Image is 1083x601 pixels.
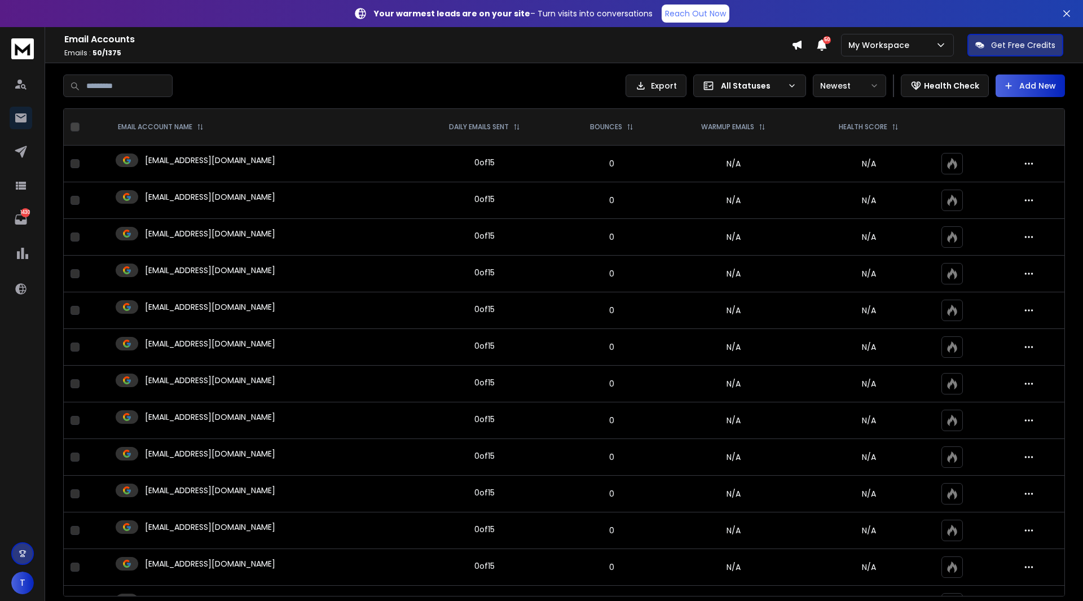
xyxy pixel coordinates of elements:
[664,549,803,586] td: N/A
[810,341,928,353] p: N/A
[11,38,34,59] img: logo
[810,305,928,316] p: N/A
[474,560,495,572] div: 0 of 15
[93,48,121,58] span: 50 / 1375
[145,558,275,569] p: [EMAIL_ADDRESS][DOMAIN_NAME]
[839,122,887,131] p: HEALTH SCORE
[474,230,495,242] div: 0 of 15
[664,329,803,366] td: N/A
[848,40,914,51] p: My Workspace
[474,414,495,425] div: 0 of 15
[567,158,657,169] p: 0
[118,122,204,131] div: EMAIL ACCOUNT NAME
[21,208,30,217] p: 1430
[64,49,791,58] p: Emails :
[567,305,657,316] p: 0
[810,488,928,499] p: N/A
[665,8,726,19] p: Reach Out Now
[567,415,657,426] p: 0
[810,268,928,279] p: N/A
[664,146,803,182] td: N/A
[567,341,657,353] p: 0
[474,304,495,315] div: 0 of 15
[810,451,928,463] p: N/A
[901,74,989,97] button: Health Check
[474,524,495,535] div: 0 of 15
[567,268,657,279] p: 0
[924,80,979,91] p: Health Check
[145,265,275,276] p: [EMAIL_ADDRESS][DOMAIN_NAME]
[567,488,657,499] p: 0
[11,572,34,594] button: T
[664,219,803,256] td: N/A
[996,74,1065,97] button: Add New
[474,377,495,388] div: 0 of 15
[474,487,495,498] div: 0 of 15
[664,512,803,549] td: N/A
[567,231,657,243] p: 0
[474,340,495,352] div: 0 of 15
[145,448,275,459] p: [EMAIL_ADDRESS][DOMAIN_NAME]
[664,256,803,292] td: N/A
[145,228,275,239] p: [EMAIL_ADDRESS][DOMAIN_NAME]
[810,231,928,243] p: N/A
[810,378,928,389] p: N/A
[10,208,32,231] a: 1430
[145,301,275,313] p: [EMAIL_ADDRESS][DOMAIN_NAME]
[813,74,886,97] button: Newest
[567,195,657,206] p: 0
[567,451,657,463] p: 0
[145,521,275,533] p: [EMAIL_ADDRESS][DOMAIN_NAME]
[626,74,686,97] button: Export
[145,191,275,203] p: [EMAIL_ADDRESS][DOMAIN_NAME]
[664,402,803,439] td: N/A
[474,157,495,168] div: 0 of 15
[664,182,803,219] td: N/A
[64,33,791,46] h1: Email Accounts
[374,8,530,19] strong: Your warmest leads are on your site
[810,415,928,426] p: N/A
[701,122,754,131] p: WARMUP EMAILS
[991,40,1055,51] p: Get Free Credits
[567,561,657,573] p: 0
[145,155,275,166] p: [EMAIL_ADDRESS][DOMAIN_NAME]
[567,378,657,389] p: 0
[810,195,928,206] p: N/A
[374,8,653,19] p: – Turn visits into conversations
[823,36,831,44] span: 50
[145,375,275,386] p: [EMAIL_ADDRESS][DOMAIN_NAME]
[810,158,928,169] p: N/A
[145,338,275,349] p: [EMAIL_ADDRESS][DOMAIN_NAME]
[810,561,928,573] p: N/A
[662,5,729,23] a: Reach Out Now
[145,411,275,423] p: [EMAIL_ADDRESS][DOMAIN_NAME]
[474,450,495,462] div: 0 of 15
[967,34,1063,56] button: Get Free Credits
[449,122,509,131] p: DAILY EMAILS SENT
[474,267,495,278] div: 0 of 15
[664,476,803,512] td: N/A
[810,525,928,536] p: N/A
[664,292,803,329] td: N/A
[664,366,803,402] td: N/A
[145,485,275,496] p: [EMAIL_ADDRESS][DOMAIN_NAME]
[474,194,495,205] div: 0 of 15
[590,122,622,131] p: BOUNCES
[721,80,783,91] p: All Statuses
[567,525,657,536] p: 0
[664,439,803,476] td: N/A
